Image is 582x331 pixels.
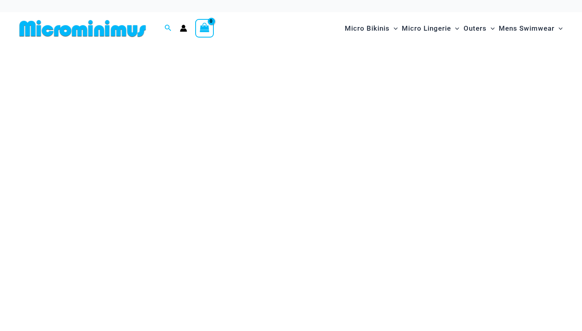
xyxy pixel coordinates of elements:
[462,16,497,41] a: OutersMenu ToggleMenu Toggle
[343,16,400,41] a: Micro BikinisMenu ToggleMenu Toggle
[390,18,398,39] span: Menu Toggle
[400,16,461,41] a: Micro LingerieMenu ToggleMenu Toggle
[451,18,459,39] span: Menu Toggle
[499,18,555,39] span: Mens Swimwear
[345,18,390,39] span: Micro Bikinis
[487,18,495,39] span: Menu Toggle
[555,18,563,39] span: Menu Toggle
[180,25,187,32] a: Account icon link
[342,15,566,42] nav: Site Navigation
[464,18,487,39] span: Outers
[195,19,214,38] a: View Shopping Cart, empty
[497,16,565,41] a: Mens SwimwearMenu ToggleMenu Toggle
[16,19,149,38] img: MM SHOP LOGO FLAT
[164,23,172,34] a: Search icon link
[402,18,451,39] span: Micro Lingerie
